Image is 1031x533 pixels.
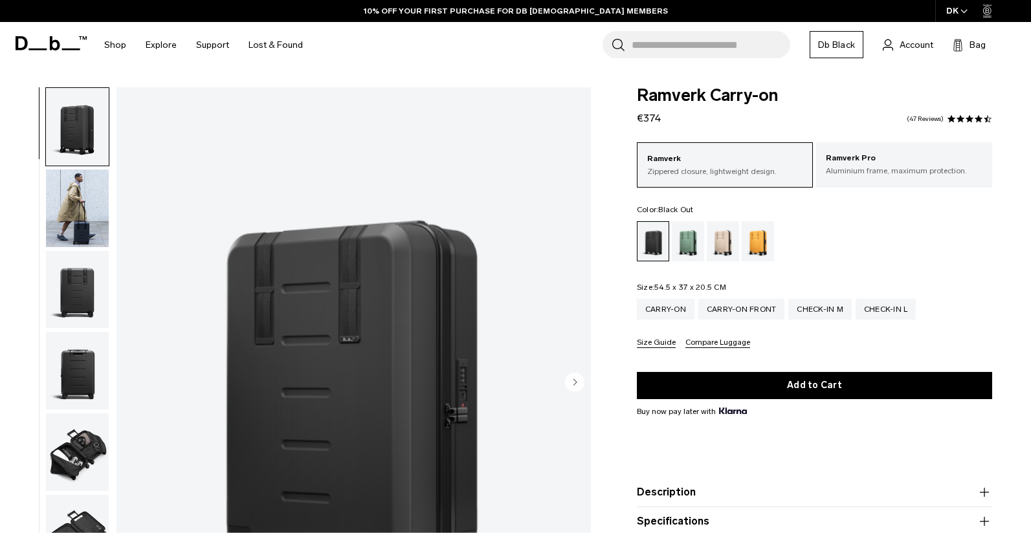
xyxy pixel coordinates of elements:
img: Ramverk Carry-on Black Out [46,332,109,409]
a: Check-in M [788,299,852,320]
p: Zippered closure, lightweight design. [647,166,803,177]
a: Check-in L [856,299,916,320]
nav: Main Navigation [94,22,313,68]
span: Bag [970,38,986,52]
a: Green Ray [672,221,704,261]
img: Ramverk Carry-on Black Out [46,413,109,491]
span: Buy now pay later with [637,406,747,417]
img: Ramverk Carry-on Black Out [46,251,109,329]
legend: Color: [637,206,694,213]
button: Compare Luggage [685,338,750,348]
a: Fogbow Beige [707,221,739,261]
button: Size Guide [637,338,676,348]
p: Ramverk [647,153,803,166]
button: Ramverk Carry-on Black Out [45,331,109,410]
img: Ramverk Carry-on Black Out [46,169,109,247]
a: Support [196,22,229,68]
p: Aluminium frame, maximum protection. [826,165,982,177]
a: Carry-on Front [698,299,785,320]
a: Lost & Found [249,22,303,68]
a: Black Out [637,221,669,261]
span: Ramverk Carry-on [637,87,992,104]
img: Ramverk Carry-on Black Out [46,88,109,166]
img: {"height" => 20, "alt" => "Klarna"} [719,408,747,414]
a: Explore [146,22,177,68]
button: Specifications [637,514,992,529]
button: Ramverk Carry-on Black Out [45,413,109,492]
button: Next slide [565,372,584,394]
span: Account [900,38,933,52]
button: Description [637,484,992,500]
button: Ramverk Carry-on Black Out [45,169,109,248]
button: Bag [953,37,986,52]
a: Ramverk Pro Aluminium frame, maximum protection. [816,142,992,186]
a: 47 reviews [907,116,944,122]
span: €374 [637,112,661,124]
a: Db Black [810,31,863,58]
span: Black Out [658,205,693,214]
button: Ramverk Carry-on Black Out [45,250,109,329]
a: Account [883,37,933,52]
a: Shop [104,22,126,68]
a: Parhelion Orange [742,221,774,261]
a: Carry-on [637,299,694,320]
button: Add to Cart [637,372,992,399]
button: Ramverk Carry-on Black Out [45,87,109,166]
legend: Size: [637,283,726,291]
a: 10% OFF YOUR FIRST PURCHASE FOR DB [DEMOGRAPHIC_DATA] MEMBERS [364,5,668,17]
span: 54.5 x 37 x 20.5 CM [654,283,726,292]
p: Ramverk Pro [826,152,982,165]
